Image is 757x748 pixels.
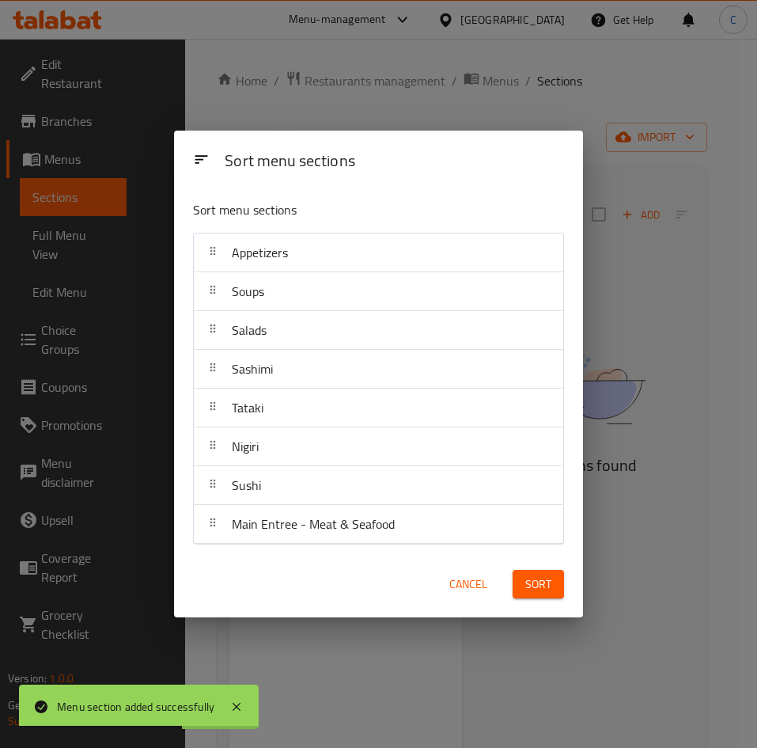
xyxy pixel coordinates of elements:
[232,473,261,497] span: Sushi
[194,272,563,311] div: Soups
[194,234,563,272] div: Appetizers
[194,466,563,505] div: Sushi
[232,279,264,303] span: Soups
[232,435,259,458] span: Nigiri
[194,505,563,544] div: Main Entree - Meat & Seafood
[232,318,267,342] span: Salads
[194,389,563,427] div: Tataki
[193,200,487,220] p: Sort menu sections
[194,427,563,466] div: Nigiri
[194,350,563,389] div: Sashimi
[218,144,570,180] div: Sort menu sections
[232,512,395,536] span: Main Entree - Meat & Seafood
[194,311,563,350] div: Salads
[525,575,551,594] span: Sort
[449,575,487,594] span: Cancel
[57,698,214,716] div: Menu section added successfully
[232,357,273,381] span: Sashimi
[443,570,494,599] button: Cancel
[513,570,564,599] button: Sort
[232,396,263,420] span: Tataki
[232,241,288,264] span: Appetizers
